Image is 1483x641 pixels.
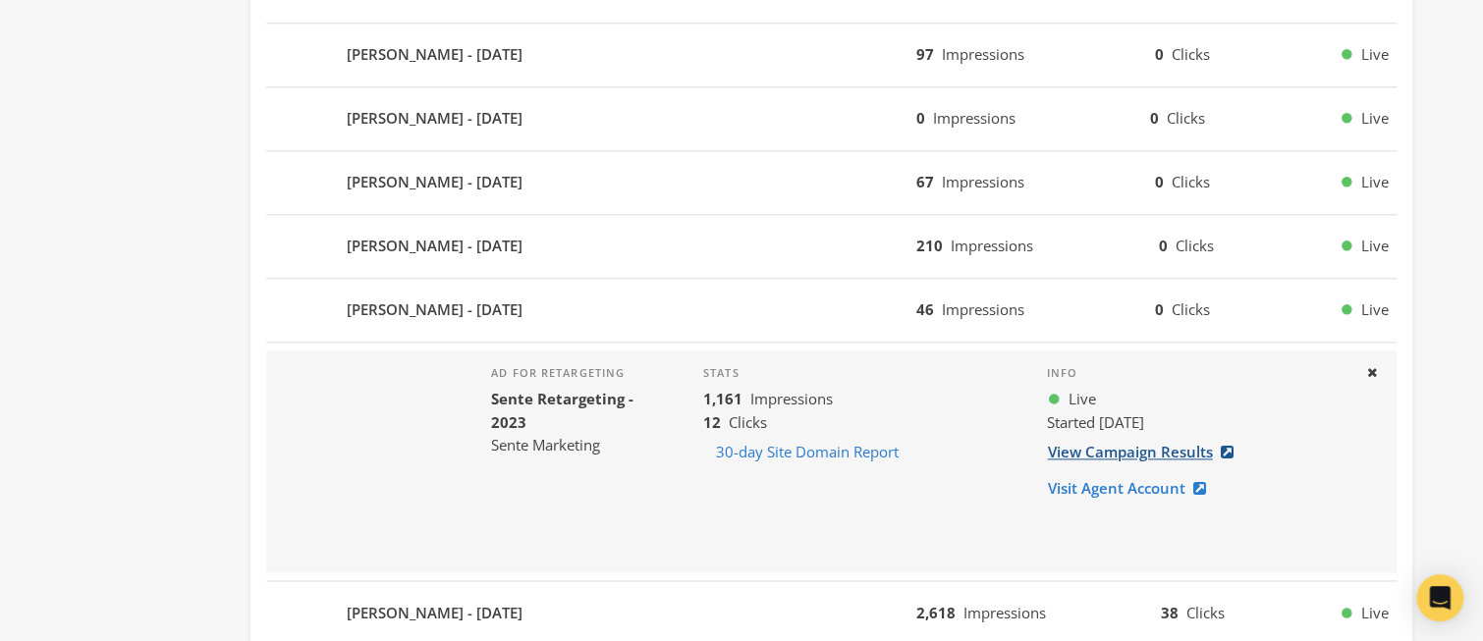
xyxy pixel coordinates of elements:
span: Live [1361,235,1389,257]
b: 0 [1154,299,1163,319]
span: Live [1361,171,1389,193]
span: Live [1361,602,1389,624]
button: [PERSON_NAME] - [DATE]0Impressions0ClicksLive [266,95,1397,142]
b: 0 [1154,172,1163,191]
span: Impressions [933,108,1016,128]
button: [PERSON_NAME] - [DATE]210Impressions0ClicksLive [266,223,1397,270]
a: Visit Agent Account [1047,470,1219,507]
button: [PERSON_NAME] - [DATE]46Impressions0ClicksLive [266,287,1397,334]
b: 0 [916,108,925,128]
span: Live [1361,298,1389,321]
b: [PERSON_NAME] - [DATE] [347,602,522,624]
b: 210 [916,236,943,255]
span: Clicks [729,412,767,432]
b: 0 [1150,108,1159,128]
b: 2,618 [916,603,956,622]
h4: Info [1047,366,1350,380]
b: [PERSON_NAME] - [DATE] [347,235,522,257]
span: Impressions [942,44,1024,64]
span: Live [1361,107,1389,130]
button: [PERSON_NAME] - [DATE]67Impressions0ClicksLive [266,159,1397,206]
b: Sente Retargeting - 2023 [491,389,633,431]
b: 1,161 [703,389,742,408]
b: [PERSON_NAME] - [DATE] [347,107,522,130]
div: Started [DATE] [1047,411,1350,434]
span: Clicks [1176,236,1214,255]
span: Live [1069,388,1096,410]
button: [PERSON_NAME] - [DATE]97Impressions0ClicksLive [266,31,1397,79]
span: Clicks [1171,299,1209,319]
span: Live [1361,43,1389,66]
span: Impressions [750,389,833,408]
span: Clicks [1167,108,1205,128]
b: 97 [916,44,934,64]
b: 38 [1161,603,1179,622]
h4: Ad for retargeting [491,366,672,380]
button: 30-day Site Domain Report [703,434,911,470]
b: 67 [916,172,934,191]
b: 0 [1159,236,1168,255]
b: [PERSON_NAME] - [DATE] [347,171,522,193]
h4: Stats [703,366,1016,380]
span: Impressions [963,603,1046,622]
span: Impressions [942,299,1024,319]
b: 12 [703,412,721,432]
b: [PERSON_NAME] - [DATE] [347,298,522,321]
b: 0 [1154,44,1163,64]
a: View Campaign Results [1047,434,1246,470]
div: Open Intercom Messenger [1416,574,1463,621]
span: Clicks [1171,172,1209,191]
span: Clicks [1186,603,1225,622]
span: Clicks [1171,44,1209,64]
button: [PERSON_NAME] - [DATE]2,618Impressions38ClicksLive [266,589,1397,636]
span: Impressions [951,236,1033,255]
b: 46 [916,299,934,319]
span: Impressions [942,172,1024,191]
div: Sente Marketing [491,434,672,456]
b: [PERSON_NAME] - [DATE] [347,43,522,66]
